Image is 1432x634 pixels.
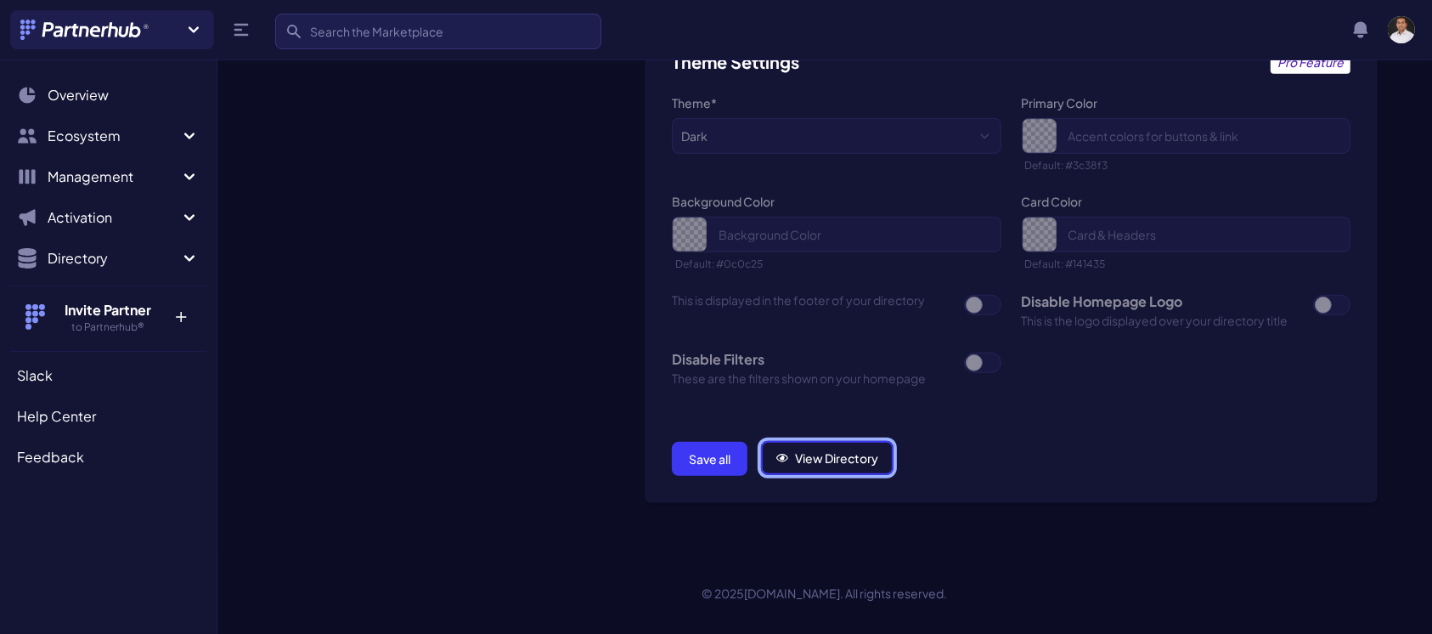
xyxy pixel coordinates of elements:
button: Activation [10,201,206,235]
a: Pro Feature [1271,50,1350,74]
a: [DOMAIN_NAME] [745,586,841,601]
span: Ecosystem [48,126,179,146]
img: Partnerhub® Logo [20,20,150,40]
input: Search the Marketplace [275,14,601,49]
span: Management [48,167,179,187]
span: Overview [48,85,109,105]
p: © 2025 . All rights reserved. [217,585,1432,602]
button: Save all [672,442,747,476]
button: Ecosystem [10,119,206,153]
button: Management [10,160,206,194]
span: Help Center [17,406,96,427]
img: user photo [1388,16,1415,43]
h5: to Partnerhub® [54,320,163,334]
button: Invite Partner to Partnerhub® + [10,286,206,348]
a: Slack [10,359,206,393]
a: Help Center [10,399,206,433]
a: Overview [10,78,206,112]
h3: Theme Settings [672,50,799,74]
span: Directory [48,248,179,269]
span: Activation [48,207,179,228]
a: View Directory [761,441,894,475]
p: + [163,300,200,327]
span: Slack [17,365,53,386]
h4: Invite Partner [54,300,163,320]
button: Directory [10,241,206,275]
span: Feedback [17,447,84,467]
a: Feedback [10,440,206,474]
